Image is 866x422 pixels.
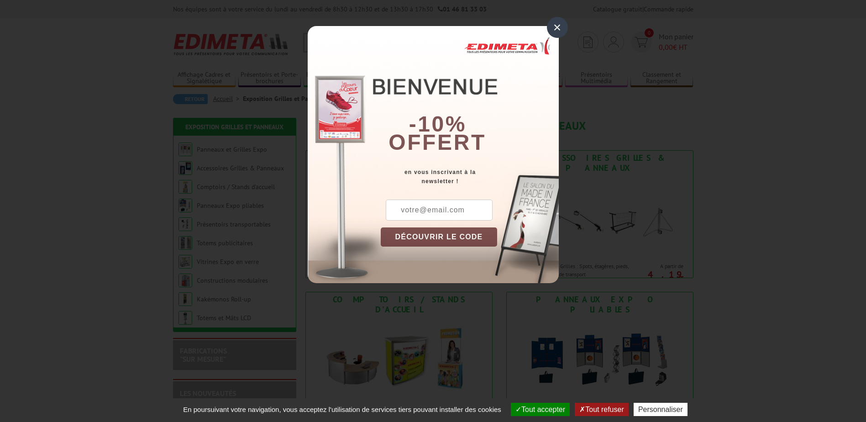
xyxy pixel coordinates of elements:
span: En poursuivant votre navigation, vous acceptez l'utilisation de services tiers pouvant installer ... [178,406,506,413]
div: × [547,17,568,38]
button: Tout refuser [575,403,628,416]
font: offert [388,130,486,154]
button: DÉCOUVRIR LE CODE [381,227,498,247]
button: Personnaliser (fenêtre modale) [634,403,688,416]
button: Tout accepter [511,403,570,416]
input: votre@email.com [386,200,493,221]
b: -10% [409,112,467,136]
div: en vous inscrivant à la newsletter ! [381,168,559,186]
